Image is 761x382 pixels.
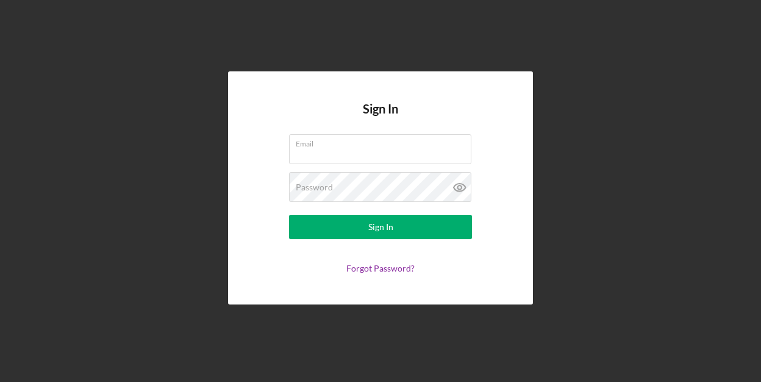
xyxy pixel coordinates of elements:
div: Sign In [368,215,393,239]
button: Sign In [289,215,472,239]
label: Email [296,135,471,148]
label: Password [296,182,333,192]
h4: Sign In [363,102,398,134]
a: Forgot Password? [346,263,415,273]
